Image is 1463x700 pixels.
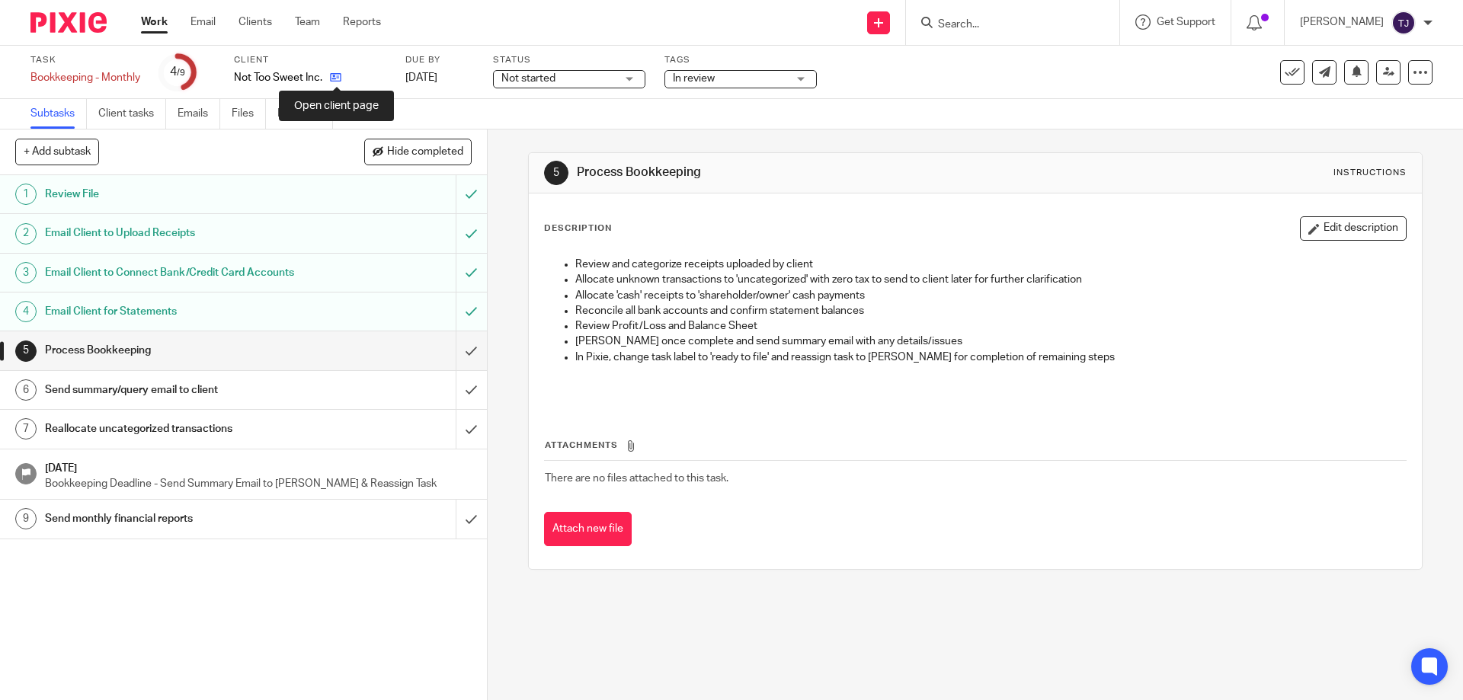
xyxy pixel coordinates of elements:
button: Attach new file [544,512,632,546]
p: Not Too Sweet Inc. [234,70,322,85]
label: Client [234,54,386,66]
small: /9 [177,69,185,77]
p: Review Profit/Loss and Balance Sheet [575,318,1405,334]
label: Due by [405,54,474,66]
div: Bookkeeping - Monthly [30,70,140,85]
p: Review and categorize receipts uploaded by client [575,257,1405,272]
span: [DATE] [405,72,437,83]
button: Hide completed [364,139,472,165]
span: Get Support [1157,17,1215,27]
img: svg%3E [1391,11,1416,35]
h1: Send monthly financial reports [45,507,309,530]
p: Allocate 'cash' receipts to 'shareholder/owner' cash payments [575,288,1405,303]
p: In Pixie, change task label to 'ready to file' and reassign task to [PERSON_NAME] for completion ... [575,350,1405,365]
label: Task [30,54,140,66]
h1: Send summary/query email to client [45,379,309,401]
div: 7 [15,418,37,439]
p: Reconcile all bank accounts and confirm statement balances [575,303,1405,318]
div: 4 [15,301,37,322]
a: Emails [178,99,220,129]
div: 5 [544,161,568,185]
input: Search [936,18,1074,32]
div: 9 [15,508,37,529]
h1: Email Client to Connect Bank/Credit Card Accounts [45,261,309,284]
a: Reports [343,14,381,30]
h1: [DATE] [45,457,472,476]
a: Work [141,14,168,30]
span: Attachments [545,441,618,449]
a: Clients [238,14,272,30]
h1: Process Bookkeeping [577,165,1008,181]
p: Allocate unknown transactions to 'uncategorized' with zero tax to send to client later for furthe... [575,272,1405,287]
img: Pixie [30,12,107,33]
p: Description [544,222,612,235]
label: Status [493,54,645,66]
a: Files [232,99,266,129]
h1: Reallocate uncategorized transactions [45,417,309,440]
p: [PERSON_NAME] once complete and send summary email with any details/issues [575,334,1405,349]
div: 5 [15,340,37,362]
a: Audit logs [344,99,403,129]
p: Bookkeeping Deadline - Send Summary Email to [PERSON_NAME] & Reassign Task [45,476,472,491]
p: [PERSON_NAME] [1300,14,1384,30]
a: Notes (0) [277,99,333,129]
div: 6 [15,379,37,401]
div: 1 [15,184,37,205]
button: Edit description [1300,216,1407,241]
div: Instructions [1333,167,1407,179]
span: Not started [501,73,555,84]
a: Email [190,14,216,30]
span: There are no files attached to this task. [545,473,728,484]
a: Team [295,14,320,30]
button: + Add subtask [15,139,99,165]
h1: Email Client to Upload Receipts [45,222,309,245]
h1: Email Client for Statements [45,300,309,323]
span: In review [673,73,715,84]
div: 2 [15,223,37,245]
div: 3 [15,262,37,283]
span: Hide completed [387,146,463,158]
label: Tags [664,54,817,66]
a: Subtasks [30,99,87,129]
h1: Review File [45,183,309,206]
h1: Process Bookkeeping [45,339,309,362]
a: Client tasks [98,99,166,129]
div: 4 [170,63,185,81]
